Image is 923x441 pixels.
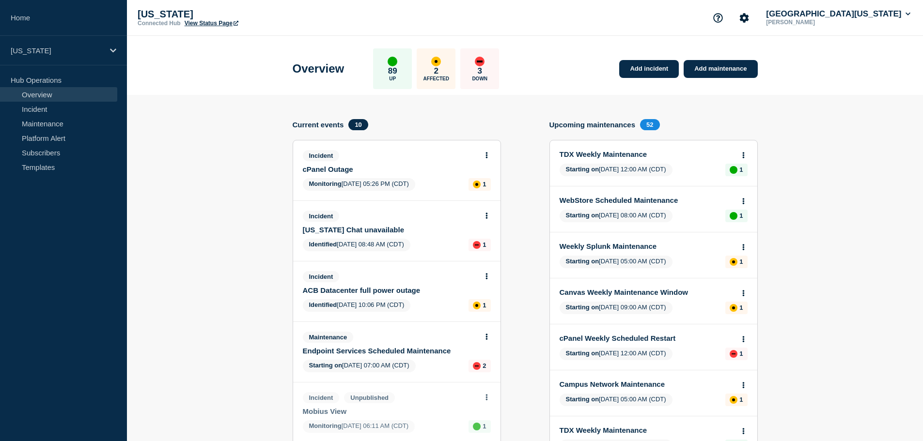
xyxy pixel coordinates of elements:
[473,241,481,249] div: down
[348,119,368,130] span: 10
[560,242,735,250] a: Weekly Splunk Maintenance
[303,239,410,251] span: [DATE] 08:48 AM (CDT)
[764,19,865,26] p: [PERSON_NAME]
[138,20,181,27] p: Connected Hub
[303,178,415,191] span: [DATE] 05:26 PM (CDT)
[303,332,354,343] span: Maintenance
[739,166,743,173] p: 1
[473,423,481,430] div: up
[730,258,737,266] div: affected
[566,395,599,403] span: Starting on
[303,150,340,161] span: Incident
[303,407,478,415] a: Mobius View
[560,380,735,388] a: Campus Network Maintenance
[730,304,737,312] div: affected
[566,350,599,357] span: Starting on
[730,212,737,220] div: up
[566,166,599,173] span: Starting on
[309,241,337,248] span: Identified
[431,57,441,66] div: affected
[739,396,743,403] p: 1
[560,256,673,268] span: [DATE] 05:00 AM (CDT)
[560,150,735,158] a: TDX Weekly Maintenance
[483,423,486,430] p: 1
[739,304,743,311] p: 1
[730,166,737,174] div: up
[560,210,673,222] span: [DATE] 08:00 AM (CDT)
[309,180,342,187] span: Monitoring
[560,302,673,314] span: [DATE] 09:00 AM (CDT)
[389,76,396,81] p: Up
[566,258,599,265] span: Starting on
[560,288,735,296] a: Canvas Weekly Maintenance Window
[303,420,415,433] span: [DATE] 06:11 AM (CDT)
[293,62,344,76] h1: Overview
[423,76,449,81] p: Affected
[684,60,757,78] a: Add maintenance
[434,66,438,76] p: 2
[764,9,912,19] button: [GEOGRAPHIC_DATA][US_STATE]
[708,8,728,28] button: Support
[560,196,735,204] a: WebStore Scheduled Maintenance
[388,66,397,76] p: 89
[560,426,735,434] a: TDX Weekly Maintenance
[483,181,486,188] p: 1
[303,360,416,372] span: [DATE] 07:00 AM (CDT)
[483,241,486,248] p: 1
[473,302,481,309] div: affected
[309,422,342,429] span: Monitoring
[473,362,481,370] div: down
[472,76,487,81] p: Down
[473,181,481,188] div: affected
[303,299,411,312] span: [DATE] 10:06 PM (CDT)
[475,57,485,66] div: down
[739,212,743,219] p: 1
[619,60,679,78] a: Add incident
[739,258,743,265] p: 1
[483,362,486,369] p: 2
[566,304,599,311] span: Starting on
[739,350,743,357] p: 1
[309,301,337,308] span: Identified
[344,392,395,403] span: Unpublished
[185,20,238,27] a: View Status Page
[303,165,478,173] a: cPanel Outage
[560,334,735,342] a: cPanel Weekly Scheduled Restart
[483,302,486,309] p: 1
[293,121,344,129] h4: Current events
[478,66,482,76] p: 3
[303,347,478,355] a: Endpoint Services Scheduled Maintenance
[388,57,397,66] div: up
[549,121,636,129] h4: Upcoming maintenances
[640,119,659,130] span: 52
[566,212,599,219] span: Starting on
[560,394,673,406] span: [DATE] 05:00 AM (CDT)
[734,8,754,28] button: Account settings
[138,9,331,20] p: [US_STATE]
[560,348,673,360] span: [DATE] 12:00 AM (CDT)
[11,46,104,55] p: [US_STATE]
[309,362,343,369] span: Starting on
[303,271,340,282] span: Incident
[303,286,478,294] a: ACB Datacenter full power outage
[303,392,340,403] span: Incident
[730,350,737,358] div: down
[560,164,673,176] span: [DATE] 12:00 AM (CDT)
[303,211,340,222] span: Incident
[730,396,737,404] div: affected
[303,226,478,234] a: [US_STATE] Chat unavailable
